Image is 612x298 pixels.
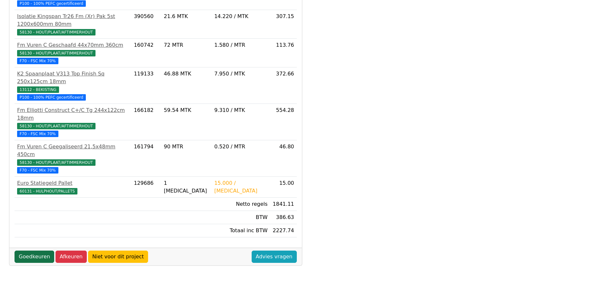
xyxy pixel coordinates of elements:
td: 307.15 [270,10,296,39]
span: 58130 - HOUT/PLAAT/AFTIMMERHOUT [17,159,95,166]
td: 2227.74 [270,224,296,237]
a: Niet voor dit project [88,251,148,263]
td: 554.28 [270,104,296,140]
td: 113.76 [270,39,296,67]
td: 15.00 [270,177,296,198]
td: 390560 [131,10,161,39]
td: Netto regels [212,198,270,211]
div: K2 Spaanplaat V313 Top Finish Sq 250x125cm 18mm [17,70,129,85]
div: 72 MTR [164,41,209,49]
span: P100 - 100% PEFC gecertificeerd [17,94,86,101]
td: Totaal inc BTW [212,224,270,237]
td: 129686 [131,177,161,198]
span: 58130 - HOUT/PLAAT/AFTIMMERHOUT [17,29,95,35]
div: 15.000 / [MEDICAL_DATA] [214,179,267,195]
div: Fm Vuren C Geegaliseerd 21,5x48mm 450cm [17,143,129,158]
div: 21.6 MTK [164,13,209,20]
td: 372.66 [270,67,296,104]
div: 46.88 MTK [164,70,209,78]
a: Fm Vuren C Geegaliseerd 21,5x48mm 450cm58130 - HOUT/PLAAT/AFTIMMERHOUT F70 - FSC Mix 70% [17,143,129,174]
span: F70 - FSC Mix 70% [17,58,58,64]
td: 161794 [131,140,161,177]
span: P100 - 100% PEFC gecertificeerd [17,0,86,7]
a: K2 Spaanplaat V313 Top Finish Sq 250x125cm 18mm13112 - BEKISTING P100 - 100% PEFC gecertificeerd [17,70,129,101]
span: 58130 - HOUT/PLAAT/AFTIMMERHOUT [17,50,95,56]
td: 1841.11 [270,198,296,211]
a: Euro Statiegeld Pallet60131 - HULPHOUT/PALLETS [17,179,129,195]
div: 90 MTR [164,143,209,151]
a: Fm Elliotti Construct C+/C Tg 244x122cm 18mm58130 - HOUT/PLAAT/AFTIMMERHOUT F70 - FSC Mix 70% [17,106,129,137]
div: 9.310 / MTK [214,106,267,114]
a: Afkeuren [55,251,87,263]
span: 13112 - BEKISTING [17,86,59,93]
td: 119133 [131,67,161,104]
td: 46.80 [270,140,296,177]
div: Fm Vuren C Geschaafd 44x70mm 360cm [17,41,129,49]
div: 7.950 / MTK [214,70,267,78]
span: 60131 - HULPHOUT/PALLETS [17,188,77,194]
div: 59.54 MTK [164,106,209,114]
div: 1.580 / MTR [214,41,267,49]
td: 160742 [131,39,161,67]
td: 166182 [131,104,161,140]
div: 1 [MEDICAL_DATA] [164,179,209,195]
div: Fm Elliotti Construct C+/C Tg 244x122cm 18mm [17,106,129,122]
span: F70 - FSC Mix 70% [17,131,58,137]
a: Isolatie Kingspan Tr26 Fm (Xr) Pak 5st 1200x600mm 80mm58130 - HOUT/PLAAT/AFTIMMERHOUT [17,13,129,36]
span: F70 - FSC Mix 70% [17,167,58,174]
td: BTW [212,211,270,224]
div: Isolatie Kingspan Tr26 Fm (Xr) Pak 5st 1200x600mm 80mm [17,13,129,28]
div: 14.220 / MTK [214,13,267,20]
a: Advies vragen [252,251,297,263]
a: Fm Vuren C Geschaafd 44x70mm 360cm58130 - HOUT/PLAAT/AFTIMMERHOUT F70 - FSC Mix 70% [17,41,129,65]
td: 386.63 [270,211,296,224]
span: 58130 - HOUT/PLAAT/AFTIMMERHOUT [17,123,95,129]
div: Euro Statiegeld Pallet [17,179,129,187]
div: 0.520 / MTR [214,143,267,151]
a: Goedkeuren [15,251,54,263]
